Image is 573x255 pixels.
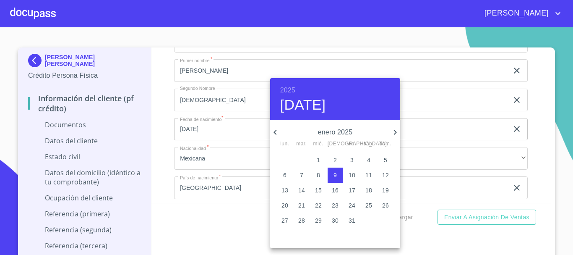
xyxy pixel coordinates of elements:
p: 2 [333,155,337,164]
button: 29 [311,213,326,228]
p: 22 [315,201,322,209]
button: 1 [311,152,326,168]
button: 6 [277,168,292,183]
p: 24 [349,201,355,209]
p: 30 [332,216,339,224]
span: dom. [378,140,393,148]
button: 26 [378,198,393,213]
p: 31 [349,216,355,224]
button: 22 [311,198,326,213]
span: sáb. [361,140,376,148]
button: 8 [311,168,326,183]
span: mié. [311,140,326,148]
button: 27 [277,213,292,228]
p: 28 [298,216,305,224]
p: 23 [332,201,339,209]
span: mar. [294,140,309,148]
button: 28 [294,213,309,228]
button: [DATE] [280,96,326,114]
span: vie. [344,140,359,148]
button: 14 [294,183,309,198]
p: 15 [315,186,322,194]
p: 20 [281,201,288,209]
p: 14 [298,186,305,194]
button: 5 [378,152,393,168]
button: 10 [344,168,359,183]
button: 24 [344,198,359,213]
p: 25 [365,201,372,209]
button: 7 [294,168,309,183]
button: 16 [328,183,343,198]
p: 13 [281,186,288,194]
p: 18 [365,186,372,194]
button: 21 [294,198,309,213]
button: 4 [361,152,376,168]
span: [DEMOGRAPHIC_DATA]. [328,140,343,148]
p: 17 [349,186,355,194]
button: 2025 [280,84,295,96]
button: 31 [344,213,359,228]
button: 11 [361,168,376,183]
p: 11 [365,171,372,179]
button: 3 [344,152,359,168]
p: 3 [350,155,354,164]
button: 2 [328,152,343,168]
p: 9 [333,171,337,179]
p: 8 [317,171,320,179]
p: 19 [382,186,389,194]
button: 23 [328,198,343,213]
p: 29 [315,216,322,224]
p: 6 [283,171,286,179]
span: lun. [277,140,292,148]
button: 12 [378,168,393,183]
button: 19 [378,183,393,198]
p: 1 [317,155,320,164]
p: 4 [367,155,370,164]
p: 26 [382,201,389,209]
p: 16 [332,186,339,194]
button: 17 [344,183,359,198]
p: 27 [281,216,288,224]
button: 25 [361,198,376,213]
p: 10 [349,171,355,179]
button: 20 [277,198,292,213]
p: 12 [382,171,389,179]
button: 13 [277,183,292,198]
p: enero 2025 [280,127,390,137]
p: 5 [384,155,387,164]
button: 9 [328,168,343,183]
button: 18 [361,183,376,198]
p: 21 [298,201,305,209]
p: 7 [300,171,303,179]
button: 30 [328,213,343,228]
button: 15 [311,183,326,198]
